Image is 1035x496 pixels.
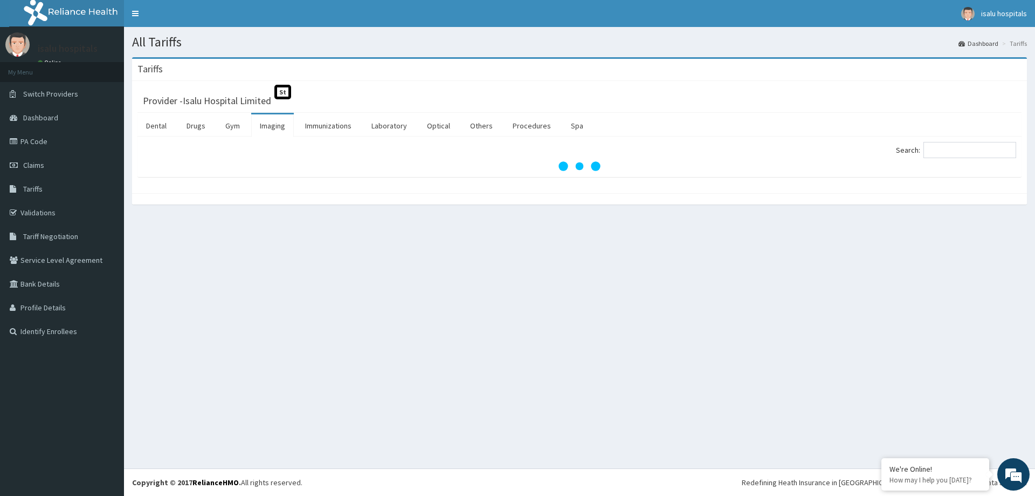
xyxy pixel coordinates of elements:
a: Immunizations [296,114,360,137]
div: Redefining Heath Insurance in [GEOGRAPHIC_DATA] using Telemedicine and Data Science! [742,477,1027,488]
h3: Provider - Isalu Hospital Limited [143,96,271,106]
img: User Image [5,32,30,57]
a: Procedures [504,114,560,137]
p: isalu hospitals [38,44,98,53]
span: Tariffs [23,184,43,194]
a: Laboratory [363,114,416,137]
a: Drugs [178,114,214,137]
li: Tariffs [999,39,1027,48]
h1: All Tariffs [132,35,1027,49]
h3: Tariffs [137,64,163,74]
p: How may I help you today? [889,475,981,485]
a: Dental [137,114,175,137]
a: Spa [562,114,592,137]
a: Optical [418,114,459,137]
a: Dashboard [958,39,998,48]
svg: audio-loading [558,145,601,188]
a: RelianceHMO [192,478,239,487]
a: Online [38,59,64,66]
input: Search: [923,142,1016,158]
div: We're Online! [889,464,981,474]
footer: All rights reserved. [124,468,1035,496]
span: isalu hospitals [981,9,1027,18]
a: Others [461,114,501,137]
span: Tariff Negotiation [23,232,78,241]
span: Switch Providers [23,89,78,99]
span: Dashboard [23,113,58,123]
label: Search: [896,142,1016,158]
span: Claims [23,160,44,170]
strong: Copyright © 2017 . [132,478,241,487]
a: Imaging [251,114,294,137]
span: St [274,85,291,99]
a: Gym [217,114,249,137]
img: User Image [961,7,975,21]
